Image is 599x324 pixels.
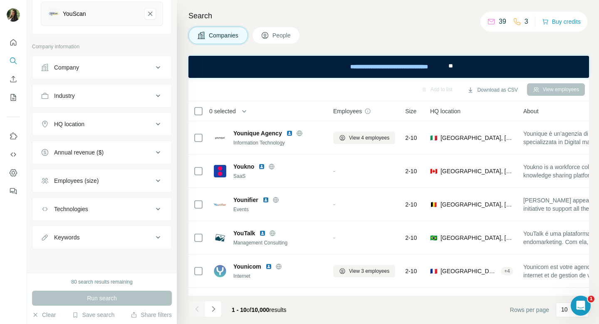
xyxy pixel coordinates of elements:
[561,305,568,314] p: 10
[7,90,20,105] button: My lists
[501,267,513,275] div: + 4
[259,230,266,237] img: LinkedIn logo
[7,184,20,199] button: Feedback
[405,234,417,242] span: 2-10
[441,200,513,209] span: [GEOGRAPHIC_DATA], [GEOGRAPHIC_DATA]-Capital
[13,229,80,234] div: [PERSON_NAME] • 5m ago
[250,3,266,19] button: Home
[252,307,270,313] span: 10,000
[32,57,171,77] button: Company
[286,130,293,137] img: LinkedIn logo
[13,108,230,116] div: Or reconnect with a different CRM/Google Sheets
[54,120,84,128] div: HQ location
[333,234,335,241] span: -
[7,72,20,87] button: Enrich CSV
[209,31,239,40] span: Companies
[233,262,261,271] span: Younicom
[213,164,227,178] img: Logo of Youkno
[333,132,395,144] button: View 4 employees
[233,296,257,304] span: Youseek
[144,8,156,20] button: YouScan-remove-button
[7,35,20,50] button: Quick start
[54,205,88,213] div: Technologies
[510,306,549,314] span: Rows per page
[213,131,227,145] img: Logo of Younique Agency
[262,197,269,203] img: LinkedIn logo
[233,162,254,171] span: Youkno
[333,168,335,174] span: -
[405,107,416,115] span: Size
[542,16,581,27] button: Buy credits
[333,265,395,277] button: View 3 employees
[13,254,20,260] button: Emoji picker
[430,234,437,242] span: 🇧🇷
[7,236,279,250] textarea: Message…
[430,134,437,142] span: 🇮🇹
[213,198,227,211] img: Logo of Younifier
[188,10,589,22] h4: Search
[430,200,437,209] span: 🇧🇪
[26,254,33,260] button: Gif picker
[349,134,389,142] span: View 4 employees
[54,148,104,157] div: Annual revenue ($)
[441,267,498,275] span: [GEOGRAPHIC_DATA], [GEOGRAPHIC_DATA], [GEOGRAPHIC_DATA]
[233,239,323,247] div: Management Consulting
[233,206,323,213] div: Events
[523,107,539,115] span: About
[71,278,132,286] div: 80 search results remaining
[209,107,236,115] span: 0 selected
[405,134,417,142] span: 2-10
[13,205,230,222] div: If the above does not work, please uninstall Surfe and then reinstall,
[54,177,99,185] div: Employees (size)
[266,3,281,18] div: Close
[441,167,513,175] span: [GEOGRAPHIC_DATA], [GEOGRAPHIC_DATA]
[32,199,171,219] button: Technologies
[333,201,335,208] span: -
[188,56,589,78] iframe: Banner
[32,311,56,319] button: Clear
[54,63,79,72] div: Company
[32,142,171,162] button: Annual revenue ($)
[232,307,247,313] span: 1 - 10
[525,17,528,27] p: 3
[247,307,252,313] span: of
[205,301,222,317] button: Navigate to next page
[24,5,37,18] img: Profile image for Aurélie
[7,147,20,162] button: Use Surfe API
[258,163,265,170] img: LinkedIn logo
[63,10,86,18] div: YouScan
[499,17,506,27] p: 39
[588,296,594,302] span: 1
[232,307,287,313] span: results
[7,129,20,144] button: Use Surfe on LinkedIn
[131,311,172,319] button: Share filters
[7,53,20,68] button: Search
[40,4,94,10] h1: [PERSON_NAME]
[430,267,437,275] span: 🇫🇷
[571,296,591,316] iframe: Intercom live chat
[32,171,171,191] button: Employees (size)
[233,129,282,137] span: Younique Agency
[430,167,437,175] span: 🇨🇦
[72,311,114,319] button: Save search
[333,107,362,115] span: Employees
[405,167,417,175] span: 2-10
[5,3,21,19] button: go back
[461,84,523,96] button: Download as CSV
[262,250,276,264] button: Send a message…
[213,264,227,278] img: Logo of Younicom
[405,267,417,275] span: 2-10
[32,227,171,247] button: Keywords
[40,254,46,260] button: Upload attachment
[430,107,460,115] span: HQ location
[54,233,79,242] div: Keywords
[48,8,59,20] img: YouScan-logo
[405,200,417,209] span: 2-10
[349,267,389,275] span: View 3 employees
[233,139,323,147] div: Information Technology
[40,10,100,19] p: Active in the last 15m
[265,263,272,270] img: LinkedIn logo
[7,165,20,180] button: Dashboard
[233,229,255,237] span: YouTalk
